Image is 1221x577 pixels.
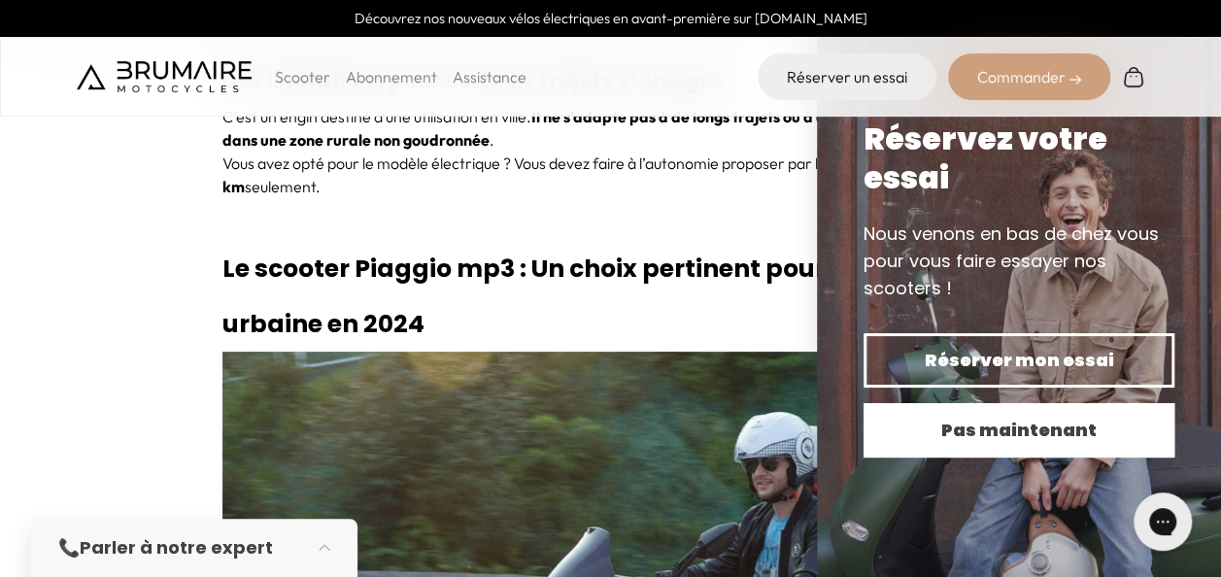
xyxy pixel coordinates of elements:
[275,65,330,88] p: Scooter
[346,67,437,86] a: Abonnement
[948,53,1110,100] div: Commander
[222,107,964,150] strong: Il ne s’adapte pas à de longs trajets ou à des voyages, surtout dans une zone rurale non goudronnée
[758,53,936,100] a: Réserver un essai
[1124,486,1202,558] iframe: Gorgias live chat messenger
[1069,74,1081,85] img: right-arrow-2.png
[222,153,984,196] strong: 130 km
[77,61,252,92] img: Brumaire Motocycles
[222,252,967,341] strong: Le scooter Piaggio mp3 : Un choix pertinent pour la mobilité urbaine en 2024
[453,67,526,86] a: Assistance
[1122,65,1145,88] img: Panier
[222,152,1000,198] p: Vous avez opté pour le modèle électrique ? Vous devez faire à l’autonomie proposer par la marque....
[222,105,1000,152] p: C’est un engin destiné à une utilisation en ville. .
